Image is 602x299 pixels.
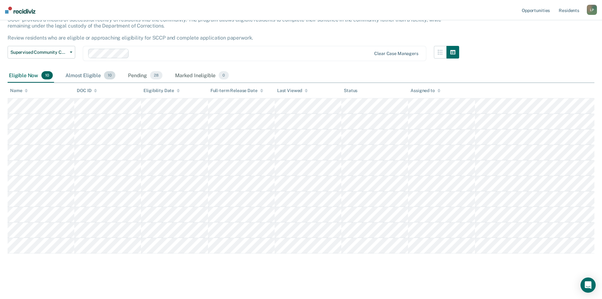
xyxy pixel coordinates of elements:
div: DOC ID [77,88,97,93]
div: Open Intercom Messenger [581,277,596,293]
div: Eligibility Date [143,88,180,93]
div: L P [587,5,597,15]
p: SCCP provides a means of successful reentry of residents into the community. The program allows e... [8,17,441,41]
div: Last Viewed [277,88,308,93]
span: 10 [104,71,115,79]
div: Pending28 [127,69,164,83]
div: Almost Eligible10 [64,69,117,83]
div: Full-term Release Date [210,88,263,93]
span: 10 [41,71,53,79]
div: Status [344,88,357,93]
img: Recidiviz [5,7,35,14]
button: Supervised Community Confinement Program [8,46,75,59]
span: 0 [219,71,228,79]
div: Eligible Now10 [8,69,54,83]
div: Assigned to [410,88,440,93]
span: Supervised Community Confinement Program [10,50,67,55]
div: Name [10,88,28,93]
span: 28 [150,71,162,79]
div: Clear case managers [374,51,418,56]
button: LP [587,5,597,15]
div: Marked Ineligible0 [174,69,230,83]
